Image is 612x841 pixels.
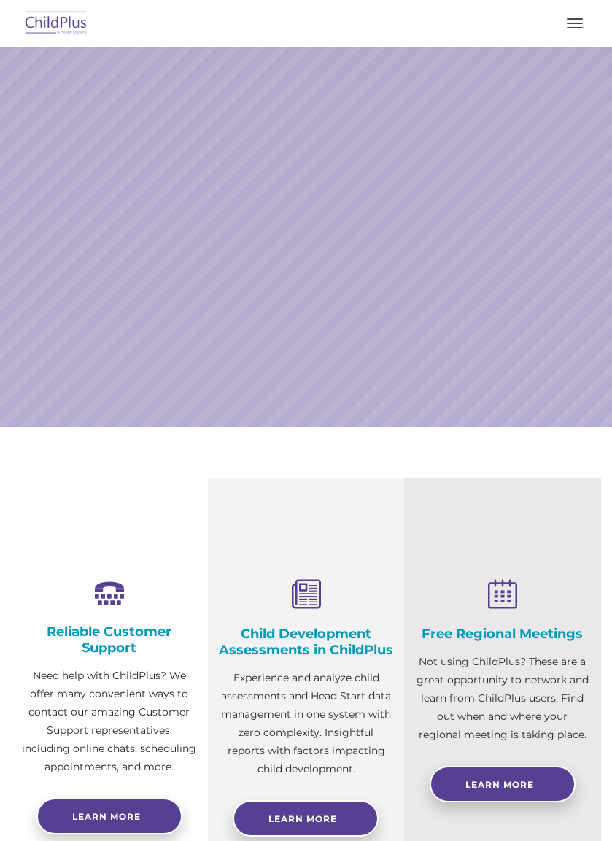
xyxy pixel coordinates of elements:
a: Learn More [233,800,379,837]
span: Learn More [465,779,534,790]
p: Need help with ChildPlus? We offer many convenient ways to contact our amazing Customer Support r... [22,667,197,776]
h4: Reliable Customer Support [22,624,197,656]
a: Learn More [430,766,576,802]
span: Learn more [72,811,141,822]
a: Learn more [36,798,182,834]
h4: Free Regional Meetings [415,626,590,642]
p: Experience and analyze child assessments and Head Start data management in one system with zero c... [219,669,394,778]
img: ChildPlus by Procare Solutions [22,7,90,41]
p: Not using ChildPlus? These are a great opportunity to network and learn from ChildPlus users. Fin... [415,653,590,744]
h4: Child Development Assessments in ChildPlus [219,626,394,658]
span: Learn More [268,813,337,824]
